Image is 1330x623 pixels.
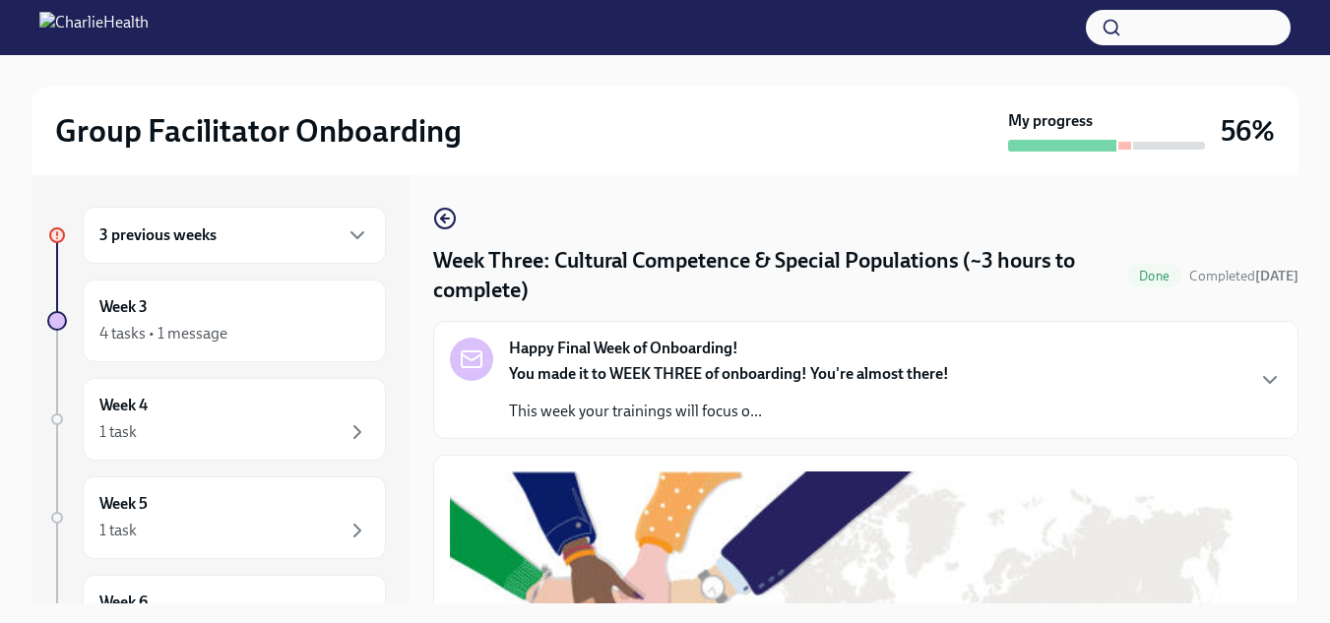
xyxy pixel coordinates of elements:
[99,493,148,515] h6: Week 5
[1221,113,1275,149] h3: 56%
[99,592,148,613] h6: Week 6
[99,395,148,416] h6: Week 4
[1255,268,1298,284] strong: [DATE]
[99,421,137,443] div: 1 task
[47,476,386,559] a: Week 51 task
[509,364,949,383] strong: You made it to WEEK THREE of onboarding! You're almost there!
[1189,268,1298,284] span: Completed
[83,207,386,264] div: 3 previous weeks
[99,224,217,246] h6: 3 previous weeks
[509,401,949,422] p: This week your trainings will focus o...
[55,111,462,151] h2: Group Facilitator Onboarding
[99,520,137,541] div: 1 task
[99,296,148,318] h6: Week 3
[433,246,1119,305] h4: Week Three: Cultural Competence & Special Populations (~3 hours to complete)
[1008,110,1093,132] strong: My progress
[47,280,386,362] a: Week 34 tasks • 1 message
[47,378,386,461] a: Week 41 task
[509,338,738,359] strong: Happy Final Week of Onboarding!
[99,323,227,344] div: 4 tasks • 1 message
[1189,267,1298,285] span: October 6th, 2025 10:33
[1127,269,1181,283] span: Done
[39,12,149,43] img: CharlieHealth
